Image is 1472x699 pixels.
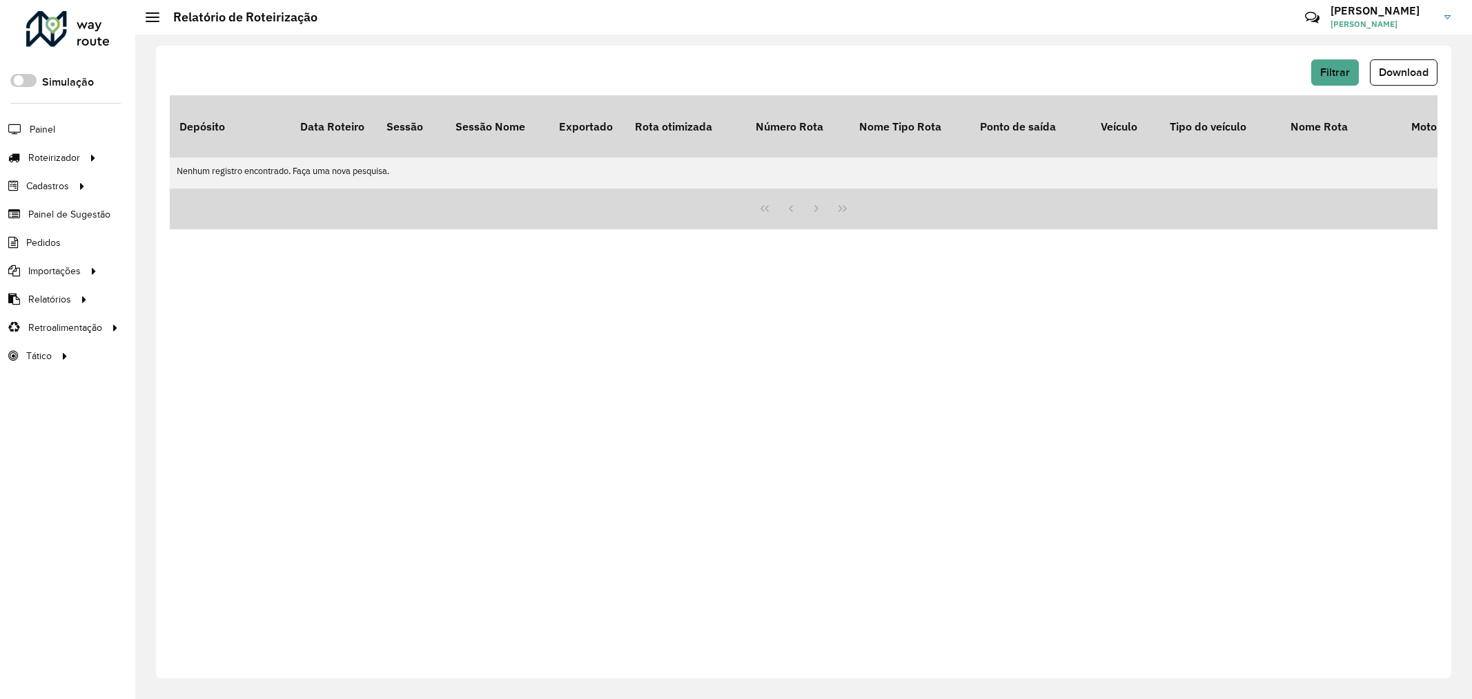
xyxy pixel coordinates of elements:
th: Depósito [170,95,291,157]
span: Pedidos [26,236,61,250]
th: Rota otimizada [625,95,746,157]
label: Simulação [42,74,94,90]
th: Número Rota [746,95,850,157]
span: Retroalimentação [28,320,102,335]
span: Relatórios [28,292,71,307]
button: Download [1370,59,1437,86]
h3: [PERSON_NAME] [1331,4,1434,17]
span: Tático [26,349,52,363]
span: Cadastros [26,179,69,193]
th: Nome Tipo Rota [850,95,970,157]
span: Download [1379,66,1429,78]
th: Exportado [549,95,625,157]
span: Filtrar [1320,66,1350,78]
th: Sessão [377,95,446,157]
th: Nome Rota [1281,95,1402,157]
span: [PERSON_NAME] [1331,18,1434,30]
h2: Relatório de Roteirização [159,10,317,25]
span: Roteirizador [28,151,80,165]
span: Painel [30,122,55,137]
th: Sessão Nome [446,95,549,157]
a: Contato Rápido [1297,3,1327,32]
th: Data Roteiro [291,95,377,157]
span: Importações [28,264,81,278]
th: Veículo [1091,95,1160,157]
th: Ponto de saída [970,95,1091,157]
th: Tipo do veículo [1160,95,1281,157]
button: Filtrar [1311,59,1359,86]
span: Painel de Sugestão [28,207,110,222]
